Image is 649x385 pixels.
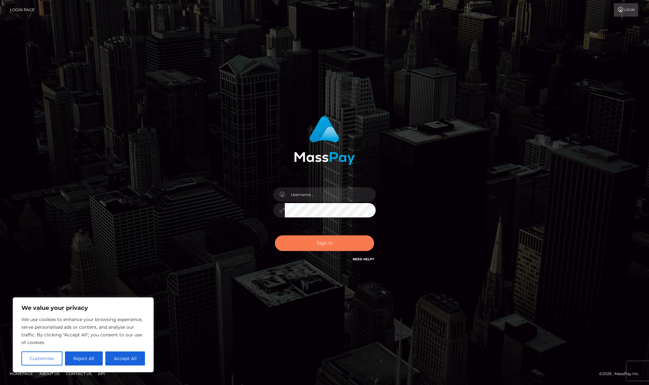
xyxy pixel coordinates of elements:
a: Homepage [7,369,36,379]
input: Username... [285,187,376,202]
p: We value your privacy [21,304,145,312]
a: Login [614,3,638,17]
button: Sign in [275,235,374,251]
a: Login Page [10,3,35,17]
div: We value your privacy [13,297,154,372]
button: Customise [21,351,62,365]
button: Accept All [105,351,145,365]
button: Reject All [65,351,103,365]
p: We use cookies to enhance your browsing experience, serve personalised ads or content, and analys... [21,316,145,346]
a: API [95,369,108,379]
a: Need Help? [353,257,374,261]
a: Contact Us [63,369,94,379]
div: © 2025 , MassPay Inc. [599,370,644,377]
a: About Us [37,369,62,379]
img: MassPay Login [294,116,355,165]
